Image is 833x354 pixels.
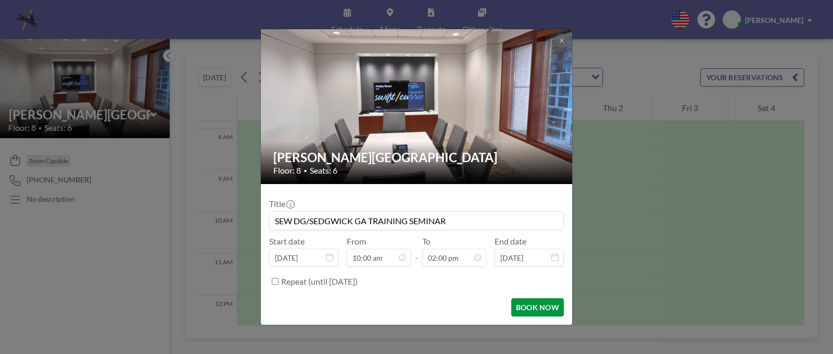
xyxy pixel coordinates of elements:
label: Title [269,199,294,209]
span: - [415,240,418,263]
h2: [PERSON_NAME][GEOGRAPHIC_DATA] [273,150,561,165]
span: Floor: 8 [273,165,301,176]
label: End date [495,236,526,247]
span: • [304,167,307,175]
input: Latavia's reservation [270,212,563,229]
label: Start date [269,236,305,247]
span: Seats: 6 [310,165,337,176]
label: From [347,236,366,247]
label: To [422,236,431,247]
label: Repeat (until [DATE]) [281,276,358,287]
button: BOOK NOW [511,298,564,316]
